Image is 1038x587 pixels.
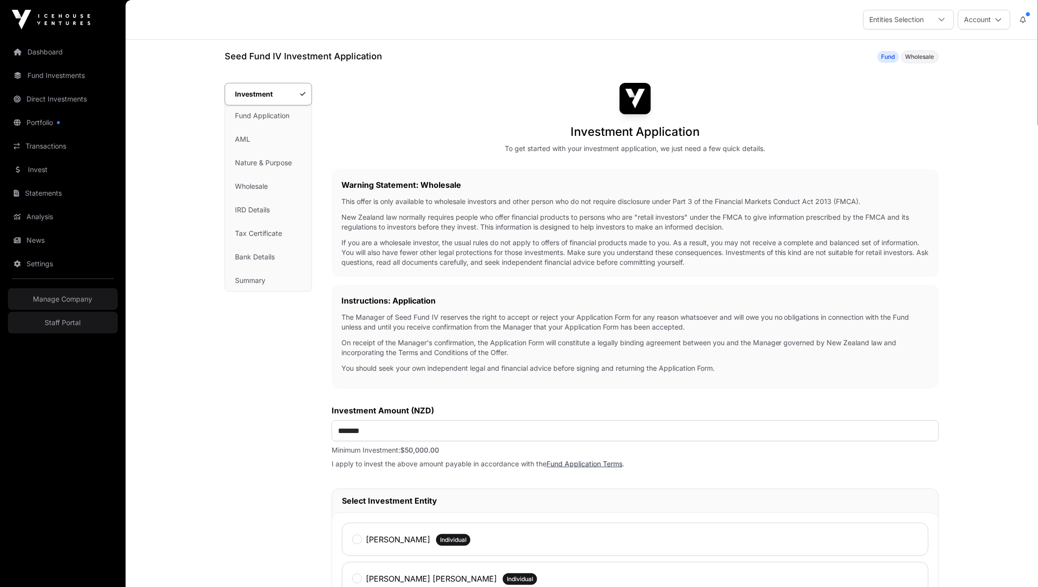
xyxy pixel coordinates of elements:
p: The Manager of Seed Fund IV reserves the right to accept or reject your Application Form for any ... [341,312,929,332]
a: Analysis [8,206,118,228]
a: Fund Application [225,105,311,127]
a: IRD Details [225,199,311,221]
h2: Instructions: Application [341,295,929,306]
p: Minimum Investment: [332,445,939,455]
img: Icehouse Ventures Logo [12,10,90,29]
p: New Zealand law normally requires people who offer financial products to persons who are "retail ... [341,212,929,232]
a: Statements [8,182,118,204]
div: To get started with your investment application, we just need a few quick details. [505,144,766,153]
a: Invest [8,159,118,180]
p: You should seek your own independent legal and financial advice before signing and returning the ... [341,363,929,373]
span: Individual [507,575,533,583]
label: [PERSON_NAME] [366,534,430,545]
div: Entities Selection [864,10,930,29]
p: I apply to invest the above amount payable in accordance with the . [332,459,939,469]
a: Dashboard [8,41,118,63]
a: Settings [8,253,118,275]
h2: Select Investment Entity [342,495,929,507]
h1: Seed Fund IV Investment Application [225,50,382,63]
h1: Investment Application [571,124,700,140]
p: On receipt of the Manager's confirmation, the Application Form will constitute a legally binding ... [341,338,929,357]
span: $50,000.00 [400,446,439,454]
a: Portfolio [8,112,118,133]
img: Seed Fund IV [620,83,651,114]
p: This offer is only available to wholesale investors and other person who do not require disclosur... [341,197,929,206]
span: Individual [440,536,467,544]
a: Tax Certificate [225,223,311,244]
label: [PERSON_NAME] [PERSON_NAME] [366,573,497,585]
a: Bank Details [225,246,311,268]
span: Fund [882,53,895,61]
a: Fund Application Terms [546,459,623,468]
a: Manage Company [8,288,118,310]
a: Investment [225,83,312,105]
p: If you are a wholesale investor, the usual rules do not apply to offers of financial products mad... [341,238,929,267]
a: Nature & Purpose [225,152,311,174]
a: AML [225,128,311,150]
a: Staff Portal [8,312,118,333]
a: News [8,230,118,251]
iframe: Chat Widget [989,540,1038,587]
a: Wholesale [225,176,311,197]
a: Direct Investments [8,88,118,110]
span: Wholesale [906,53,934,61]
label: Investment Amount (NZD) [332,405,939,416]
button: Account [958,10,1011,29]
a: Summary [225,270,311,291]
a: Fund Investments [8,65,118,86]
a: Transactions [8,135,118,157]
h2: Warning Statement: Wholesale [341,179,929,191]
